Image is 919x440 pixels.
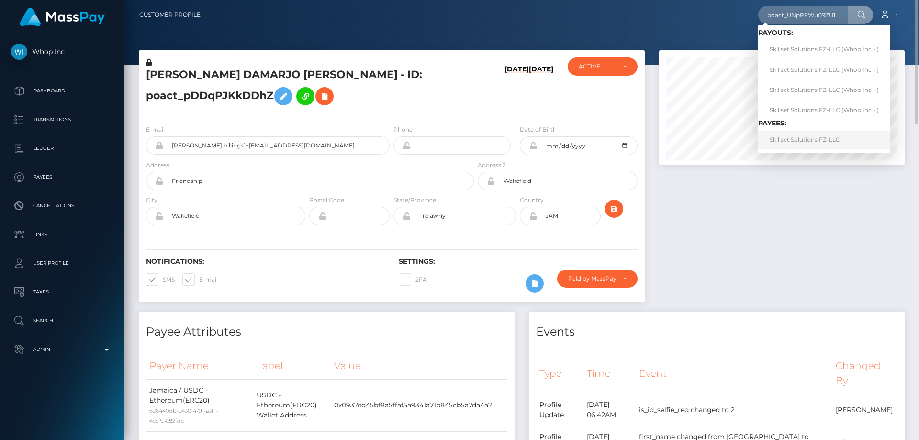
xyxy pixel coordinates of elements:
a: Transactions [7,108,117,132]
h6: Payouts: [758,29,890,37]
label: Address 2 [478,161,506,169]
td: is_id_selfie_req changed to 2 [636,394,832,426]
th: Label [253,353,331,379]
a: Payees [7,165,117,189]
h4: Payee Attributes [146,324,507,340]
a: User Profile [7,251,117,275]
h6: [DATE] [529,65,553,113]
label: Date of Birth [520,125,557,134]
th: Type [536,353,583,394]
p: Transactions [11,113,113,127]
td: [PERSON_NAME] [832,394,897,426]
div: Paid by MassPay [568,275,616,282]
label: E-mail [182,273,218,286]
p: Cancellations [11,199,113,213]
label: State/Province [393,196,436,204]
label: Phone [393,125,413,134]
a: Taxes [7,280,117,304]
p: User Profile [11,256,113,271]
a: Skillset Solutions FZ-LLC (Whop Inc - ) [758,101,890,119]
label: SMS [146,273,175,286]
a: Skillset Solutions FZ-LLC (Whop Inc - ) [758,81,890,99]
a: Search [7,309,117,333]
span: Whop Inc [7,47,117,56]
p: Dashboard [11,84,113,98]
td: Profile Update [536,394,583,426]
a: Links [7,223,117,247]
p: Taxes [11,285,113,299]
td: USDC - Ethereum(ERC20) Wallet Address [253,379,331,431]
p: Payees [11,170,113,184]
a: Skillset Solutions FZ-LLC (Whop Inc - ) [758,41,890,58]
input: Search... [758,6,848,24]
h6: Notifications: [146,258,384,266]
button: ACTIVE [568,57,638,76]
h6: Payees: [758,119,890,127]
button: Paid by MassPay [557,270,638,288]
th: Payer Name [146,353,253,379]
a: Dashboard [7,79,117,103]
th: Value [331,353,507,379]
a: Ledger [7,136,117,160]
div: ACTIVE [579,63,616,70]
td: [DATE] 06:42AM [583,394,636,426]
h6: Settings: [399,258,637,266]
small: 626440db-c430-4791-a3f1-4ccf97c82fdc [149,407,218,424]
img: Whop Inc [11,44,27,60]
h5: [PERSON_NAME] DAMARJO [PERSON_NAME] - ID: poact_pDDqPJKkDDhZ [146,68,469,110]
label: 2FA [399,273,427,286]
th: Event [636,353,832,394]
a: Cancellations [7,194,117,218]
td: Jamaica / USDC - Ethereum(ERC20) [146,379,253,431]
label: Address [146,161,169,169]
label: Country [520,196,544,204]
label: E-mail [146,125,165,134]
h6: [DATE] [504,65,529,113]
a: Admin [7,338,117,361]
th: Changed By [832,353,897,394]
p: Admin [11,342,113,357]
th: Time [583,353,636,394]
a: Skillset Solutions FZ-LLC (Whop Inc - ) [758,61,890,79]
label: Postal Code [309,196,344,204]
a: Customer Profile [139,5,201,25]
td: 0x0937ed45bf8a5ffaf5a9341a71b845cb5a7da4a7 [331,379,507,431]
img: MassPay Logo [20,8,105,26]
p: Links [11,227,113,242]
h4: Events [536,324,897,340]
p: Ledger [11,141,113,156]
a: Skillset Solutions FZ-LLC [758,131,890,148]
label: City [146,196,157,204]
p: Search [11,314,113,328]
